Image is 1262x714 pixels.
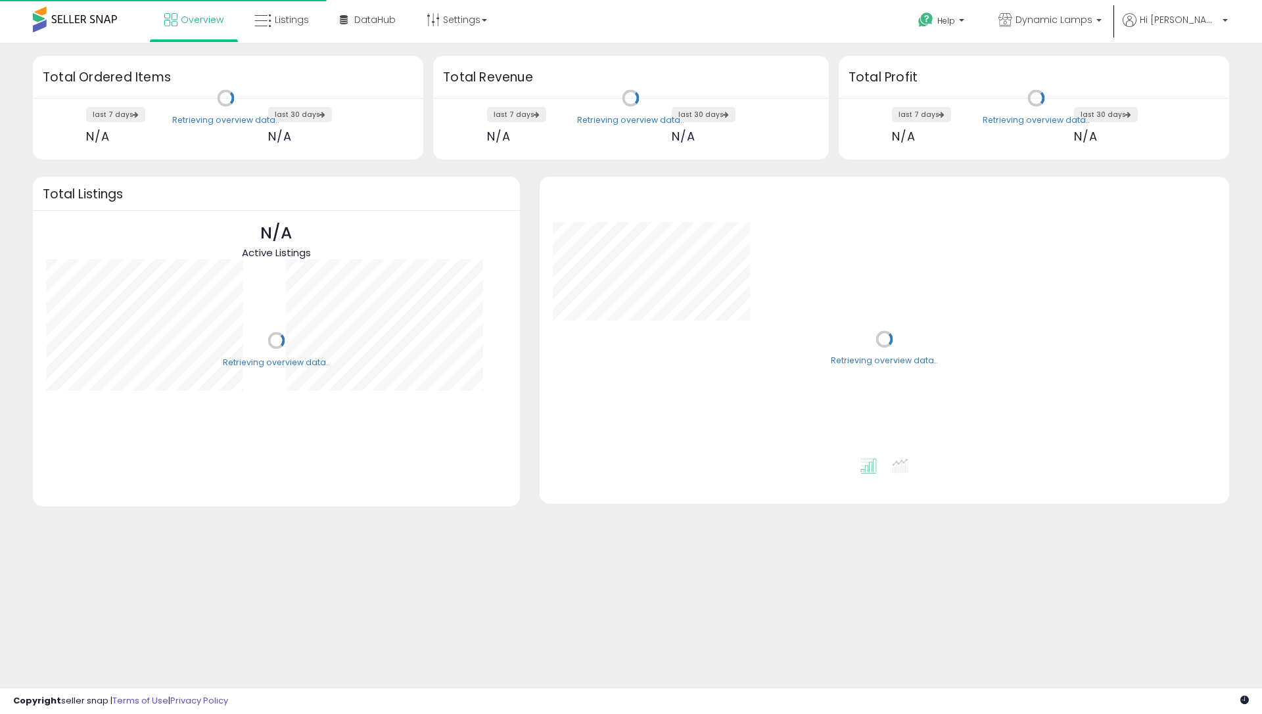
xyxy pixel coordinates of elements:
[275,13,309,26] span: Listings
[937,15,955,26] span: Help
[354,13,396,26] span: DataHub
[172,114,279,126] div: Retrieving overview data..
[908,2,977,43] a: Help
[181,13,223,26] span: Overview
[223,357,330,368] div: Retrieving overview data..
[983,114,1090,126] div: Retrieving overview data..
[831,355,938,367] div: Retrieving overview data..
[1016,13,1092,26] span: Dynamic Lamps
[577,114,684,126] div: Retrieving overview data..
[1123,13,1228,43] a: Hi [PERSON_NAME]
[918,12,934,28] i: Get Help
[1140,13,1219,26] span: Hi [PERSON_NAME]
